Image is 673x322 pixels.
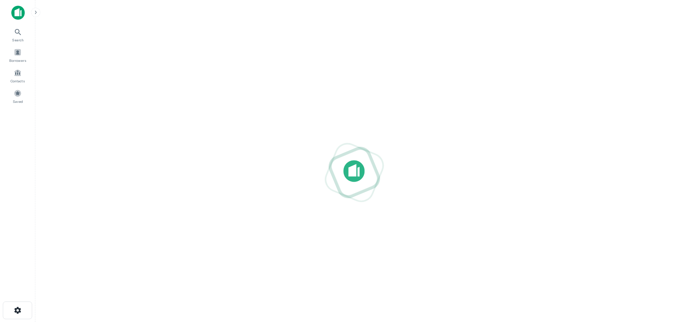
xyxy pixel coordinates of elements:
span: Contacts [11,78,25,84]
span: Borrowers [9,58,26,63]
iframe: Chat Widget [638,265,673,299]
a: Contacts [2,66,33,85]
a: Search [2,25,33,44]
span: Search [12,37,24,43]
a: Borrowers [2,46,33,65]
a: Saved [2,87,33,106]
span: Saved [13,99,23,104]
img: capitalize-icon.png [11,6,25,20]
